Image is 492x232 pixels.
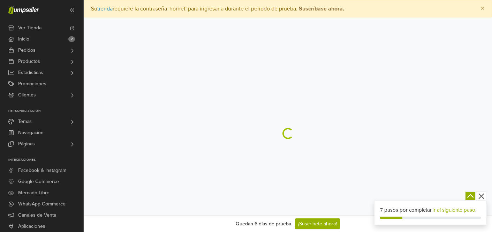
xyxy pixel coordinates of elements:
[18,56,40,67] span: Productos
[18,187,50,198] span: Mercado Libre
[380,206,481,214] div: 7 pasos por completar.
[297,5,344,12] a: Suscríbase ahora.
[8,109,83,113] p: Personalización
[97,5,113,12] a: tienda
[18,22,41,34] span: Ver Tienda
[18,210,56,221] span: Canales de Venta
[18,221,45,232] span: Aplicaciones
[18,34,29,45] span: Inicio
[18,78,46,89] span: Promociones
[432,207,476,213] a: Ir al siguiente paso.
[474,0,492,17] button: Close
[18,176,59,187] span: Google Commerce
[18,198,66,210] span: WhatsApp Commerce
[295,218,340,229] a: ¡Suscríbete ahora!
[18,116,32,127] span: Temas
[236,220,292,227] div: Quedan 6 días de prueba.
[299,5,344,12] strong: Suscríbase ahora.
[18,127,44,138] span: Navegación
[18,89,36,101] span: Clientes
[18,138,35,150] span: Páginas
[68,36,75,42] span: 7
[480,3,485,14] span: ×
[8,158,83,162] p: Integraciones
[18,67,43,78] span: Estadísticas
[18,45,36,56] span: Pedidos
[18,165,66,176] span: Facebook & Instagram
